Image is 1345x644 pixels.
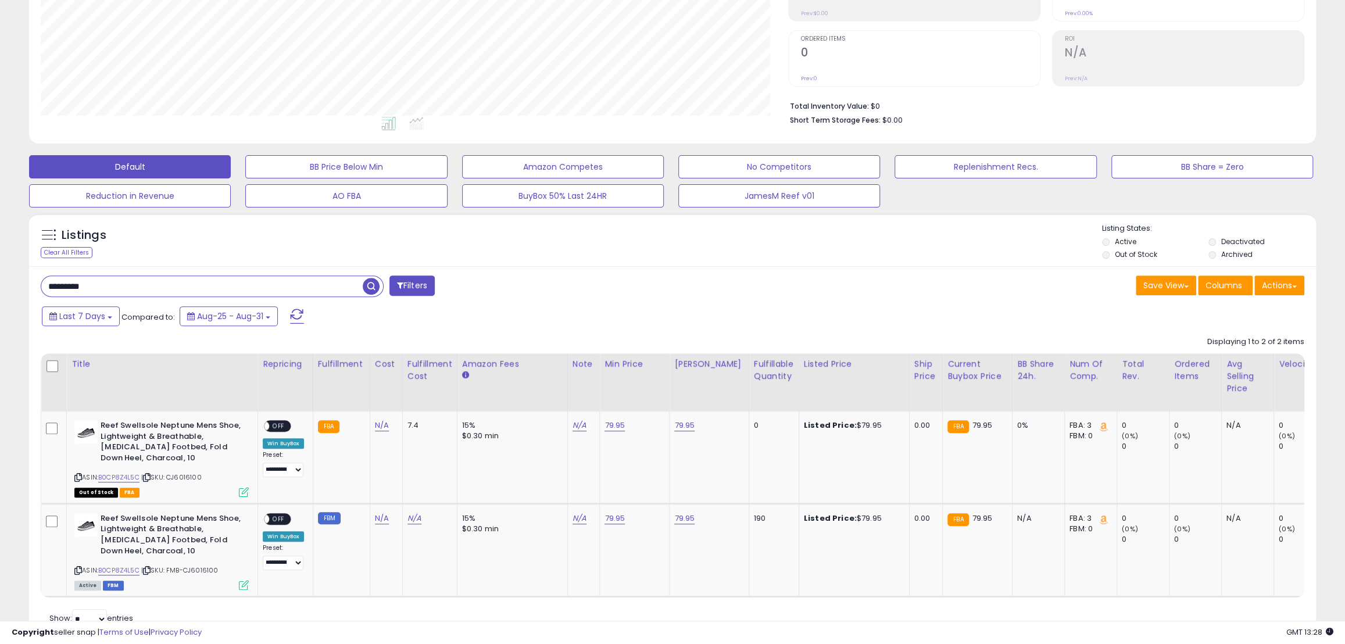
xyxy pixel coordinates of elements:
div: 0 [1279,441,1326,452]
small: Prev: 0 [801,75,817,82]
label: Active [1115,237,1136,246]
small: (0%) [1279,524,1295,534]
button: BB Price Below Min [245,155,447,178]
a: 79.95 [604,513,625,524]
img: 41GKkEBpgVL._SL40_.jpg [74,513,98,536]
label: Archived [1221,249,1253,259]
div: $79.95 [804,420,900,431]
h2: N/A [1065,46,1304,62]
small: (0%) [1122,431,1138,441]
a: 79.95 [674,513,695,524]
div: [PERSON_NAME] [674,358,743,370]
div: N/A [1226,513,1265,524]
div: Avg Selling Price [1226,358,1269,395]
small: Prev: $0.00 [801,10,828,17]
small: FBA [947,420,969,433]
span: ROI [1065,36,1304,42]
div: 0% [1017,420,1056,431]
div: 0 [1122,534,1169,545]
div: Amazon Fees [462,358,563,370]
span: Compared to: [121,312,175,323]
h2: 0 [801,46,1040,62]
div: Preset: [263,451,304,477]
a: N/A [573,420,586,431]
div: Num of Comp. [1069,358,1112,382]
button: No Competitors [678,155,880,178]
div: 0 [754,420,790,431]
strong: Copyright [12,627,54,638]
p: Listing States: [1102,223,1316,234]
b: Reef Swellsole Neptune Mens Shoe, Lightweight & Breathable, [MEDICAL_DATA] Footbed, Fold Down Hee... [101,513,242,559]
label: Deactivated [1221,237,1265,246]
button: Columns [1198,276,1253,295]
div: N/A [1017,513,1056,524]
li: $0 [790,98,1296,112]
div: Win BuyBox [263,531,304,542]
a: N/A [375,420,389,431]
b: Total Inventory Value: [790,101,869,111]
button: Aug-25 - Aug-31 [180,306,278,326]
small: Prev: N/A [1065,75,1088,82]
a: N/A [407,513,421,524]
span: FBA [120,488,139,498]
button: Default [29,155,231,178]
button: Replenishment Recs. [895,155,1096,178]
button: AO FBA [245,184,447,207]
div: Win BuyBox [263,438,304,449]
b: Short Term Storage Fees: [790,115,881,125]
b: Listed Price: [804,420,857,431]
img: 41GKkEBpgVL._SL40_.jpg [74,420,98,443]
small: Amazon Fees. [462,370,469,381]
div: ASIN: [74,420,249,496]
div: Ordered Items [1174,358,1217,382]
div: Fulfillment Cost [407,358,452,382]
small: (0%) [1279,431,1295,441]
div: 0 [1279,534,1326,545]
div: 0 [1122,441,1169,452]
h5: Listings [62,227,106,244]
button: BB Share = Zero [1111,155,1313,178]
button: Amazon Competes [462,155,664,178]
small: FBA [947,513,969,526]
div: $79.95 [804,513,900,524]
div: Ship Price [914,358,938,382]
span: OFF [269,421,288,431]
span: Show: entries [49,613,133,624]
div: 15% [462,420,559,431]
div: FBA: 3 [1069,513,1108,524]
span: Ordered Items [801,36,1040,42]
span: Aug-25 - Aug-31 [197,310,263,322]
div: Fulfillable Quantity [754,358,794,382]
div: 190 [754,513,790,524]
div: Listed Price [804,358,904,370]
div: FBA: 3 [1069,420,1108,431]
small: Prev: 0.00% [1065,10,1093,17]
div: Note [573,358,595,370]
span: $0.00 [882,115,903,126]
small: FBM [318,512,341,524]
div: $0.30 min [462,431,559,441]
small: (0%) [1174,431,1190,441]
div: 0 [1122,420,1169,431]
small: (0%) [1122,524,1138,534]
button: JamesM Reef v01 [678,184,880,207]
button: Filters [389,276,435,296]
a: Privacy Policy [151,627,202,638]
div: seller snap | | [12,627,202,638]
div: FBM: 0 [1069,524,1108,534]
div: 0 [1174,441,1221,452]
a: B0CP8Z4L5C [98,566,139,575]
div: 0 [1174,513,1221,524]
span: FBM [103,581,124,591]
small: (0%) [1174,524,1190,534]
div: Displaying 1 to 2 of 2 items [1207,337,1304,348]
div: Velocity [1279,358,1321,370]
div: Total Rev. [1122,358,1164,382]
div: N/A [1226,420,1265,431]
span: 79.95 [972,420,992,431]
button: Reduction in Revenue [29,184,231,207]
label: Out of Stock [1115,249,1157,259]
a: B0CP8Z4L5C [98,473,139,482]
div: ASIN: [74,513,249,589]
div: 0.00 [914,420,933,431]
